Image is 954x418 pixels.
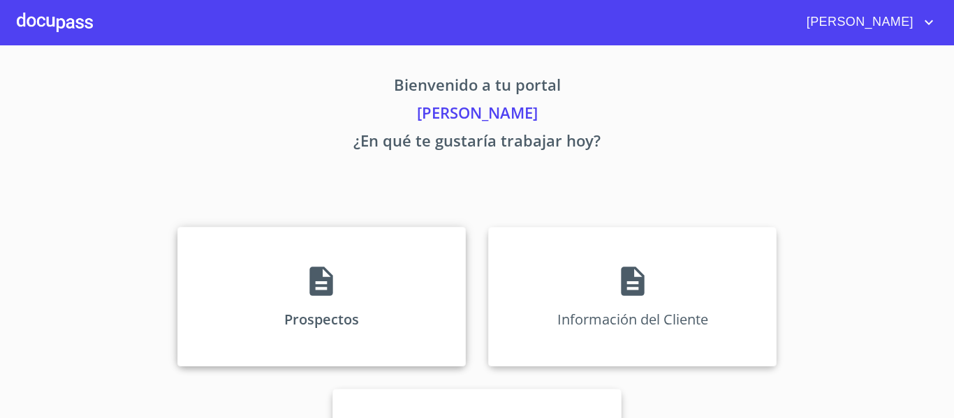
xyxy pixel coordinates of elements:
p: [PERSON_NAME] [47,101,907,129]
p: ¿En qué te gustaría trabajar hoy? [47,129,907,157]
button: account of current user [796,11,937,33]
p: Prospectos [284,310,359,329]
p: Bienvenido a tu portal [47,73,907,101]
p: Información del Cliente [557,310,708,329]
span: [PERSON_NAME] [796,11,920,33]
